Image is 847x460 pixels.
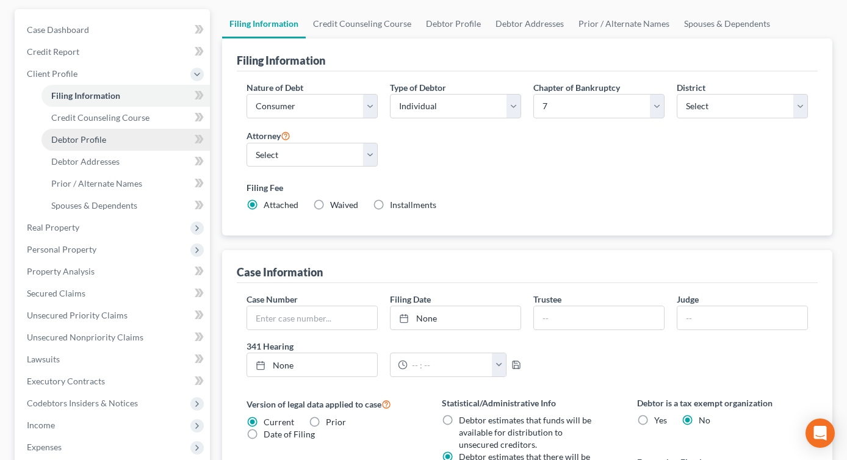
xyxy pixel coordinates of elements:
span: Real Property [27,222,79,232]
span: Debtor Profile [51,134,106,145]
span: Waived [330,199,358,210]
span: Credit Report [27,46,79,57]
input: -- [534,306,664,329]
label: Case Number [247,293,298,306]
a: Filing Information [41,85,210,107]
div: Filing Information [237,53,325,68]
label: Debtor is a tax exempt organization [637,397,808,409]
label: Filing Fee [247,181,808,194]
input: -- [677,306,807,329]
label: District [677,81,705,94]
span: Case Dashboard [27,24,89,35]
input: Enter case number... [247,306,377,329]
a: Spouses & Dependents [677,9,777,38]
span: Credit Counseling Course [51,112,150,123]
a: Credit Report [17,41,210,63]
span: Current [264,417,294,427]
a: Spouses & Dependents [41,195,210,217]
span: Lawsuits [27,354,60,364]
label: Nature of Debt [247,81,303,94]
span: Prior / Alternate Names [51,178,142,189]
a: Case Dashboard [17,19,210,41]
a: Secured Claims [17,282,210,304]
a: Debtor Profile [419,9,488,38]
a: Executory Contracts [17,370,210,392]
span: Codebtors Insiders & Notices [27,398,138,408]
span: No [699,415,710,425]
a: Prior / Alternate Names [571,9,677,38]
label: 341 Hearing [240,340,527,353]
a: Debtor Addresses [41,151,210,173]
span: Secured Claims [27,288,85,298]
a: None [391,306,521,329]
span: Unsecured Priority Claims [27,310,128,320]
a: Property Analysis [17,261,210,282]
a: Prior / Alternate Names [41,173,210,195]
span: Debtor Addresses [51,156,120,167]
a: Unsecured Nonpriority Claims [17,326,210,348]
span: Expenses [27,442,62,452]
span: Property Analysis [27,266,95,276]
span: Debtor estimates that funds will be available for distribution to unsecured creditors. [459,415,591,450]
a: Credit Counseling Course [41,107,210,129]
a: None [247,353,377,376]
a: Unsecured Priority Claims [17,304,210,326]
span: Installments [390,199,436,210]
a: Lawsuits [17,348,210,370]
span: Client Profile [27,68,77,79]
label: Type of Debtor [390,81,446,94]
a: Debtor Profile [41,129,210,151]
label: Statistical/Administrative Info [442,397,613,409]
span: Prior [326,417,346,427]
label: Trustee [533,293,561,306]
span: Executory Contracts [27,376,105,386]
span: Unsecured Nonpriority Claims [27,332,143,342]
label: Filing Date [390,293,431,306]
span: Personal Property [27,244,96,254]
input: -- : -- [408,353,492,376]
label: Chapter of Bankruptcy [533,81,620,94]
span: Filing Information [51,90,120,101]
a: Credit Counseling Course [306,9,419,38]
label: Attorney [247,128,290,143]
label: Version of legal data applied to case [247,397,417,411]
div: Case Information [237,265,323,279]
div: Open Intercom Messenger [806,419,835,448]
a: Filing Information [222,9,306,38]
span: Income [27,420,55,430]
label: Judge [677,293,699,306]
span: Spouses & Dependents [51,200,137,210]
span: Yes [654,415,667,425]
a: Debtor Addresses [488,9,571,38]
span: Date of Filing [264,429,315,439]
span: Attached [264,199,298,210]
